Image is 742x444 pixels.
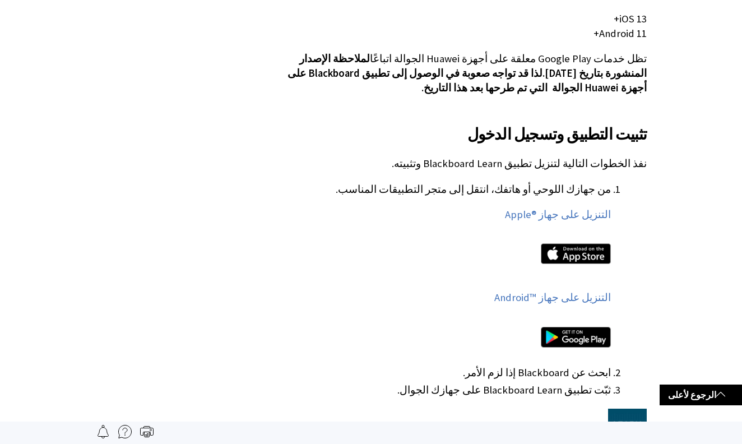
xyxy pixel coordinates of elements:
[118,425,132,438] img: More help
[287,67,647,94] span: لذا قد تواجه صعوبة في الوصول إلى تطبيق Blackboard على أجهزة Huawei الجوالة التي تم طرحها بعد هذا ...
[494,291,611,304] a: التنزيل على جهاز Android™‎
[541,243,611,264] img: Apple App Store
[261,156,647,171] p: نفذ الخطوات التالية لتنزيل تطبيق Blackboard Learn وتثبيته.
[140,425,154,438] img: Print
[261,182,611,197] p: من جهازك اللوحي أو هاتفك، انتقل إلى متجر التطبيقات المناسب.
[541,327,611,348] img: Google Play
[505,208,611,221] a: التنزيل على جهاز Apple®‎
[261,52,647,96] p: تظل خدمات Google Play معلقة على أجهزة Huawei الجوالة اتباعًا
[261,316,611,363] a: Google Play
[261,365,611,381] li: ابحث عن Blackboard إذا لزم الأمر.
[660,385,742,405] a: الرجوع لأعلى
[261,12,647,41] p: iOS 13+ Android 11+
[261,382,611,398] li: ثبّت تطبيق Blackboard Learn على جهازك الجوال.
[261,109,647,146] h2: تثبيت التطبيق وتسجيل الدخول
[299,52,647,80] span: لملاحظة الإصدار المنشورة بتاريخ [DATE].
[96,425,110,438] img: Follow this page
